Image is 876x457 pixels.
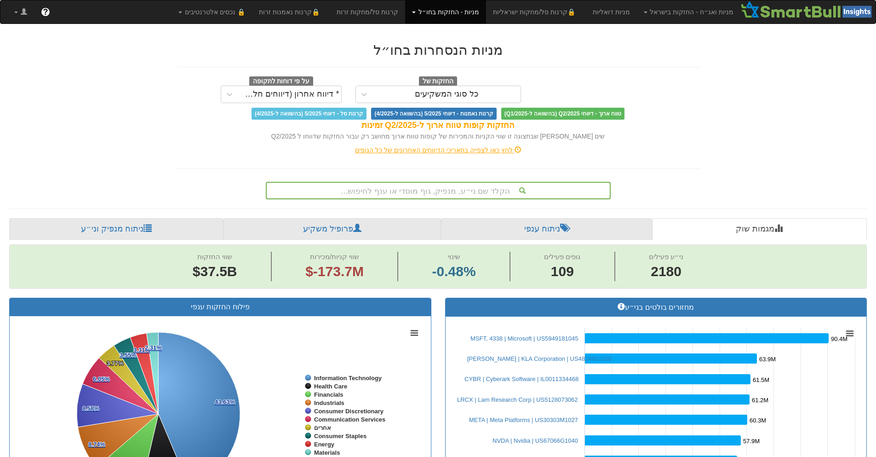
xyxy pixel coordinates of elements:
[432,262,476,282] span: -0.48%
[145,344,162,351] tspan: 2.31%
[586,0,637,23] a: מניות דואליות
[743,438,760,445] tspan: 57.9M
[43,7,48,17] span: ?
[314,416,385,423] tspan: Communication Services
[314,408,384,415] tspan: Consumer Discretionary
[314,433,366,440] tspan: Consumer Staples
[252,0,330,23] a: 🔒קרנות נאמנות זרות
[310,253,359,260] span: שווי קניות/מכירות
[492,437,578,444] a: NVDA | Nvidia | US67066G1040
[470,335,578,342] a: MSFT, 4338 | Microsoft | US5949181045
[415,90,479,99] div: כל סוגי המשקיעים
[176,132,700,141] div: שים [PERSON_NAME] שבתצוגה זו שווי הקניות והמכירות של קופות טווח ארוך מחושב רק עבור החזקות שדווחו ...
[759,356,776,363] tspan: 63.9M
[469,417,578,423] a: META | Meta Platforms | US30303M1027
[544,262,580,282] span: 109
[314,375,382,382] tspan: Information Technology
[314,383,347,390] tspan: Health Care
[637,0,740,23] a: מניות ואג״ח - החזקות בישראל
[107,360,124,367] tspan: 3.77%
[17,303,424,311] h3: פילוח החזקות ענפי
[467,355,612,362] a: [PERSON_NAME] | KLA Corporation | US4824801009
[371,108,496,120] span: קרנות נאמנות - דיווחי 5/2025 (בהשוואה ל-4/2025)
[452,303,860,312] h3: מחזורים בולטים בני״ע
[9,218,223,240] a: ניתוח מנפיק וני״ע
[464,376,578,382] a: CYBR | Cyberark Software | IL0011334468
[305,264,364,279] span: $-173.7M
[544,253,580,260] span: גופים פעילים
[193,264,237,279] span: $37.5B
[197,253,232,260] span: שווי החזקות
[314,391,344,398] tspan: Financials
[750,417,766,424] tspan: 60.3M
[486,0,585,23] a: 🔒קרנות סל/מחקות ישראליות
[93,376,110,382] tspan: 6.05%
[740,0,876,19] img: Smartbull
[240,90,339,99] div: * דיווח אחרון (דיווחים חלקיים)
[752,397,768,404] tspan: 61.2M
[831,336,847,342] tspan: 90.4M
[457,396,578,403] a: LRCX | Lam Research Corp | US5128073062
[267,183,610,198] div: הקלד שם ני״ע, מנפיק, גוף מוסדי או ענף לחיפוש...
[172,0,252,23] a: 🔒 נכסים אלטרנטיבים
[405,0,486,23] a: מניות - החזקות בחו״ל
[441,218,652,240] a: ניתוח ענפי
[501,108,624,120] span: טווח ארוך - דיווחי Q2/2025 (בהשוואה ל-Q1/2025)
[314,449,340,456] tspan: Materials
[223,218,441,240] a: פרופיל משקיע
[133,347,150,353] tspan: 3.31%
[120,352,137,359] tspan: 3.55%
[34,0,57,23] a: ?
[330,0,405,23] a: קרנות סל/מחקות זרות
[314,424,331,431] tspan: אחרים
[169,145,707,155] div: לחץ כאן לצפייה בתאריכי הדיווחים האחרונים של כל הגופים
[252,108,366,120] span: קרנות סל - דיווחי 5/2025 (בהשוואה ל-4/2025)
[88,441,105,448] tspan: 8.74%
[82,405,99,412] tspan: 8.58%
[753,376,769,383] tspan: 61.5M
[314,441,335,448] tspan: Energy
[448,253,460,260] span: שינוי
[419,76,458,87] span: החזקות של
[649,262,683,282] span: 2180
[176,42,700,58] h2: מניות הנסחרות בחו״ל
[652,218,867,240] a: מגמות שוק
[314,399,344,406] tspan: Industrials
[649,253,683,260] span: ני״ע פעילים
[215,399,235,405] tspan: 43.63%
[249,76,313,87] span: על פי דוחות לתקופה
[176,120,700,132] div: החזקות קופות טווח ארוך ל-Q2/2025 זמינות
